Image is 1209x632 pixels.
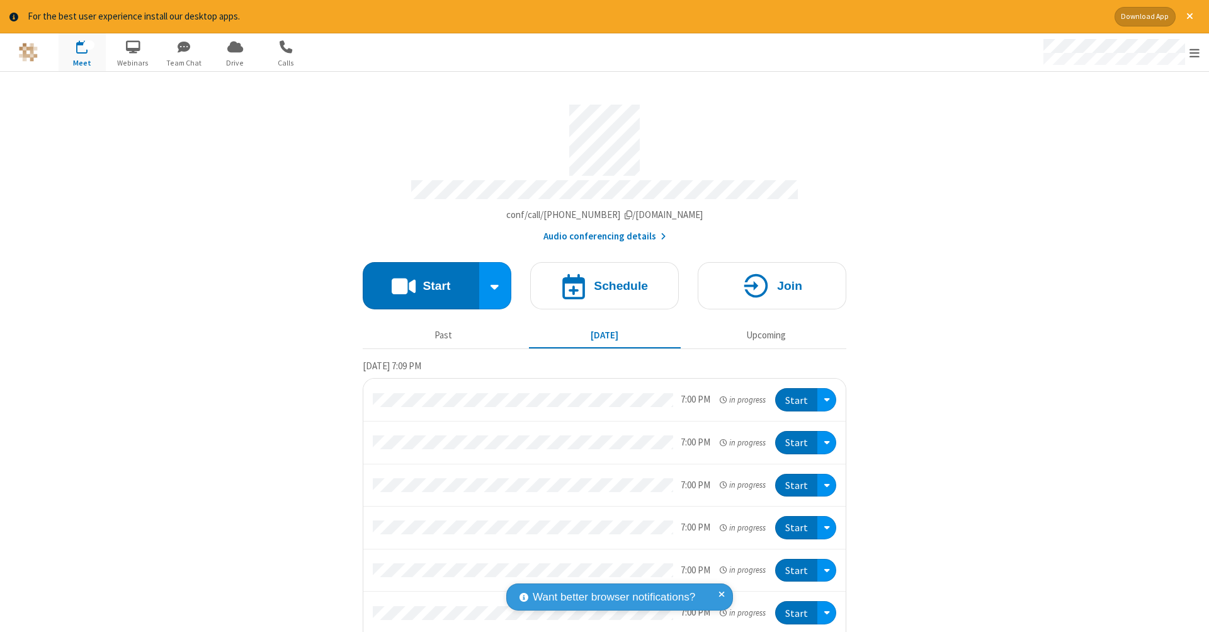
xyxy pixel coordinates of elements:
[506,209,703,221] span: Copy my meeting room link
[720,564,766,576] em: in progress
[817,431,836,454] div: Open menu
[720,437,766,449] em: in progress
[817,559,836,582] div: Open menu
[817,601,836,624] div: Open menu
[817,388,836,411] div: Open menu
[775,474,817,497] button: Start
[775,601,817,624] button: Start
[1180,7,1200,26] button: Close alert
[28,9,1105,24] div: For the best user experience install our desktop apps.
[681,393,710,407] div: 7:00 PM
[777,280,802,292] h4: Join
[594,280,648,292] h4: Schedule
[110,57,157,69] span: Webinars
[1031,33,1209,71] div: Open menu
[363,95,846,243] section: Account details
[775,431,817,454] button: Start
[263,57,310,69] span: Calls
[720,479,766,491] em: in progress
[681,520,710,535] div: 7:00 PM
[363,360,421,372] span: [DATE] 7:09 PM
[59,57,106,69] span: Meet
[4,33,52,71] button: Logo
[1178,599,1200,623] iframe: Chat
[720,522,766,534] em: in progress
[533,589,695,606] span: Want better browser notifications?
[681,478,710,493] div: 7:00 PM
[212,57,259,69] span: Drive
[479,262,512,309] div: Start conference options
[775,559,817,582] button: Start
[720,607,766,619] em: in progress
[817,516,836,539] div: Open menu
[423,280,450,292] h4: Start
[83,40,94,50] div: 13
[720,394,766,406] em: in progress
[681,563,710,578] div: 7:00 PM
[1115,7,1176,26] button: Download App
[775,516,817,539] button: Start
[817,474,836,497] div: Open menu
[506,208,703,222] button: Copy my meeting room linkCopy my meeting room link
[698,262,846,309] button: Join
[530,262,679,309] button: Schedule
[681,435,710,450] div: 7:00 PM
[529,324,681,348] button: [DATE]
[368,324,519,348] button: Past
[690,324,842,348] button: Upcoming
[363,262,479,309] button: Start
[543,229,666,244] button: Audio conferencing details
[775,388,817,411] button: Start
[19,43,38,62] img: QA Selenium DO NOT DELETE OR CHANGE
[161,57,208,69] span: Team Chat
